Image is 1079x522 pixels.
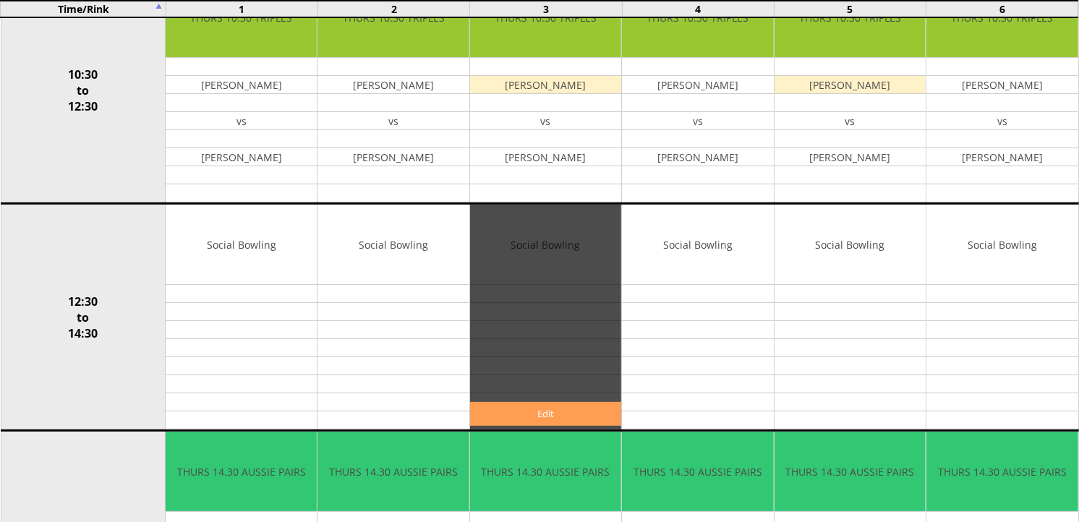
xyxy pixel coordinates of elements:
[775,205,926,285] td: Social Bowling
[470,402,621,426] a: Edit
[622,76,773,94] td: [PERSON_NAME]
[317,76,469,94] td: [PERSON_NAME]
[926,1,1078,17] td: 6
[1,204,166,431] td: 12:30 to 14:30
[775,76,926,94] td: [PERSON_NAME]
[166,432,317,512] td: THURS 14.30 AUSSIE PAIRS
[317,432,469,512] td: THURS 14.30 AUSSIE PAIRS
[317,148,469,166] td: [PERSON_NAME]
[318,1,470,17] td: 2
[775,112,926,130] td: vs
[166,76,317,94] td: [PERSON_NAME]
[622,148,773,166] td: [PERSON_NAME]
[470,112,621,130] td: vs
[622,205,773,285] td: Social Bowling
[166,1,317,17] td: 1
[622,112,773,130] td: vs
[470,432,621,512] td: THURS 14.30 AUSSIE PAIRS
[470,1,622,17] td: 3
[470,148,621,166] td: [PERSON_NAME]
[622,1,774,17] td: 4
[926,112,1078,130] td: vs
[166,148,317,166] td: [PERSON_NAME]
[1,1,166,17] td: Time/Rink
[775,432,926,512] td: THURS 14.30 AUSSIE PAIRS
[166,205,317,285] td: Social Bowling
[470,76,621,94] td: [PERSON_NAME]
[926,148,1078,166] td: [PERSON_NAME]
[317,205,469,285] td: Social Bowling
[622,432,773,512] td: THURS 14.30 AUSSIE PAIRS
[926,205,1078,285] td: Social Bowling
[926,432,1078,512] td: THURS 14.30 AUSSIE PAIRS
[317,112,469,130] td: vs
[774,1,926,17] td: 5
[166,112,317,130] td: vs
[926,76,1078,94] td: [PERSON_NAME]
[775,148,926,166] td: [PERSON_NAME]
